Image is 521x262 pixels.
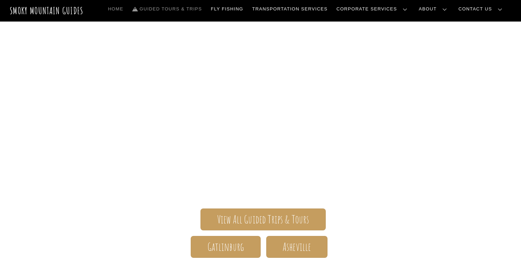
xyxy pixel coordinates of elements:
[200,208,325,230] a: View All Guided Trips & Tours
[283,243,311,251] span: Asheville
[266,236,327,258] a: Asheville
[208,2,246,16] a: Fly Fishing
[456,2,508,16] a: Contact Us
[416,2,452,16] a: About
[10,5,84,16] a: Smoky Mountain Guides
[129,2,205,16] a: Guided Tours & Trips
[59,99,463,134] span: Smoky Mountain Guides
[59,134,463,188] span: The ONLY one-stop, full Service Guide Company for the Gatlinburg and [GEOGRAPHIC_DATA] side of th...
[207,243,244,251] span: Gatlinburg
[191,236,260,258] a: Gatlinburg
[250,2,330,16] a: Transportation Services
[217,216,309,223] span: View All Guided Trips & Tours
[105,2,126,16] a: Home
[334,2,413,16] a: Corporate Services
